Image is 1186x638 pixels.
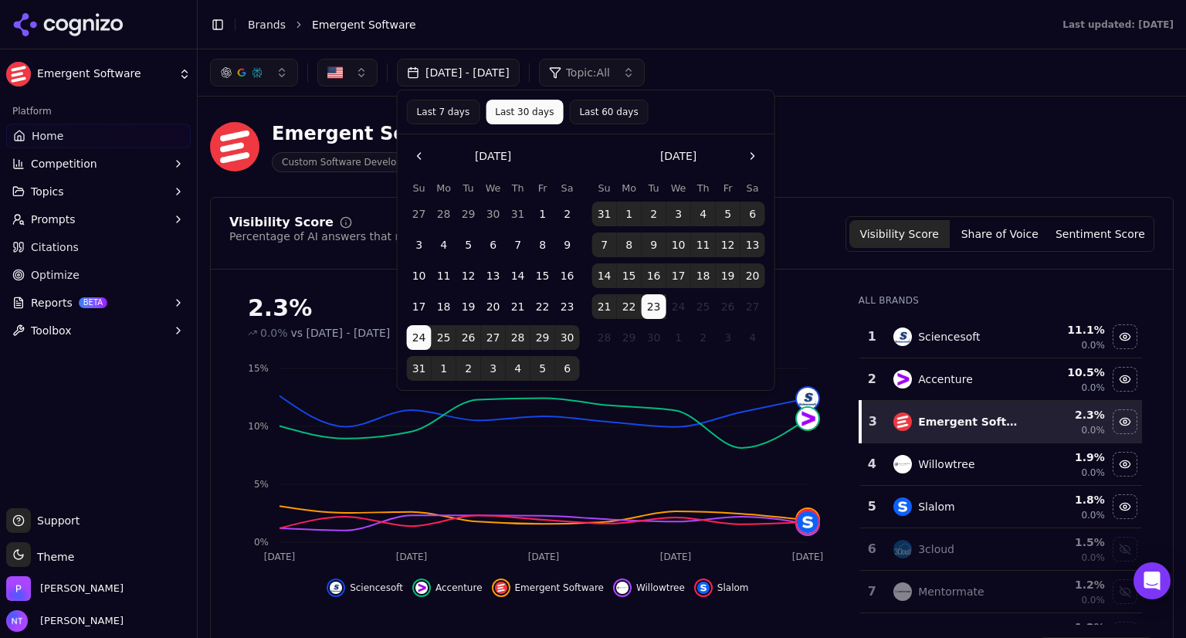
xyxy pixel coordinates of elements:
button: Sunday, August 31st, 2025, selected [592,202,617,226]
img: sciencesoft [330,582,342,594]
button: Go to the Previous Month [407,144,432,168]
img: slalom [697,582,710,594]
button: Friday, August 29th, 2025, selected [530,325,555,350]
div: 7 [866,582,878,601]
button: Thursday, September 4th, 2025, selected [691,202,716,226]
button: Show 3cloud data [1113,537,1137,562]
div: 10.5 % [1033,365,1105,380]
button: Sunday, August 17th, 2025 [407,294,432,319]
img: accenture [797,408,818,429]
tspan: 0% [254,537,269,548]
button: Go to the Next Month [740,144,765,168]
th: Tuesday [642,181,666,195]
button: Share of Voice [950,220,1050,248]
tspan: [DATE] [528,551,560,562]
button: Friday, August 22nd, 2025 [530,294,555,319]
div: 1.8 % [1033,492,1105,507]
button: Hide sciencesoft data [1113,324,1137,349]
div: Sciencesoft [918,329,980,344]
img: willowtree [893,455,912,473]
a: Brands [248,19,286,31]
span: 0.0% [260,325,288,341]
span: 0.0% [1081,382,1105,394]
nav: breadcrumb [248,17,1032,32]
div: 6 [866,540,878,558]
button: Prompts [6,207,191,232]
button: Friday, September 19th, 2025, selected [716,263,740,288]
th: Friday [530,181,555,195]
button: Monday, August 25th, 2025, selected [432,325,456,350]
button: Friday, September 5th, 2025, selected [716,202,740,226]
button: Wednesday, September 17th, 2025, selected [666,263,691,288]
div: 3 [868,412,878,431]
button: Competition [6,151,191,176]
button: Monday, September 8th, 2025, selected [617,232,642,257]
button: Wednesday, August 13th, 2025 [481,263,506,288]
th: Tuesday [456,181,481,195]
div: Emergent Software [918,414,1021,429]
div: 11.1 % [1033,322,1105,338]
span: Perrill [40,582,124,596]
span: Prompts [31,212,76,227]
button: Last 7 days [407,100,480,124]
span: Competition [31,156,97,171]
div: Willowtree [918,456,974,472]
button: Hide willowtree data [613,579,685,597]
tspan: [DATE] [264,551,296,562]
table: September 2025 [592,181,765,350]
img: accenture [415,582,428,594]
button: Monday, July 28th, 2025 [432,202,456,226]
button: Thursday, August 21st, 2025 [506,294,530,319]
span: Emergent Software [37,67,172,81]
div: 4 [866,455,878,473]
tspan: 10% [248,421,269,432]
button: Tuesday, August 19th, 2025 [456,294,481,319]
tr: 5slalomSlalom1.8%0.0%Hide slalom data [860,486,1142,528]
span: Emergent Software [515,582,604,594]
span: Theme [31,551,74,563]
span: [PERSON_NAME] [34,614,124,628]
button: Monday, September 1st, 2025, selected [617,202,642,226]
span: Toolbox [31,323,72,338]
span: vs [DATE] - [DATE] [291,325,391,341]
button: Hide accenture data [1113,367,1137,392]
th: Thursday [691,181,716,195]
img: mentormate [893,582,912,601]
button: Saturday, August 16th, 2025 [555,263,580,288]
span: Emergent Software [312,17,416,32]
img: slalom [893,497,912,516]
button: Wednesday, July 30th, 2025 [481,202,506,226]
div: Percentage of AI answers that mention your brand [229,229,503,244]
button: Saturday, September 6th, 2025, selected [740,202,765,226]
button: Toolbox [6,318,191,343]
button: Sentiment Score [1050,220,1150,248]
img: emergent software [495,582,507,594]
span: Optimize [31,267,80,283]
span: Home [32,128,63,144]
div: Open Intercom Messenger [1133,562,1171,599]
button: Tuesday, August 26th, 2025, selected [456,325,481,350]
button: Tuesday, September 9th, 2025, selected [642,232,666,257]
div: 1.9 % [1033,450,1105,465]
tspan: [DATE] [396,551,428,562]
img: United States [327,65,343,80]
th: Saturday [555,181,580,195]
img: Emergent Software [210,122,259,171]
span: 0.0% [1081,551,1105,564]
button: Wednesday, September 10th, 2025, selected [666,232,691,257]
button: Show mentormate data [1113,579,1137,604]
tr: 2accentureAccenture10.5%0.0%Hide accenture data [860,358,1142,401]
span: BETA [79,297,107,308]
button: Thursday, August 14th, 2025 [506,263,530,288]
button: [DATE] - [DATE] [397,59,520,87]
span: Sciencesoft [350,582,403,594]
img: sciencesoft [797,388,818,409]
span: 0.0% [1081,339,1105,351]
button: Tuesday, July 29th, 2025 [456,202,481,226]
div: Accenture [918,372,973,387]
button: Thursday, September 4th, 2025, selected [506,356,530,381]
button: Saturday, August 23rd, 2025 [555,294,580,319]
th: Wednesday [481,181,506,195]
tr: 1sciencesoftSciencesoft11.1%0.0%Hide sciencesoft data [860,316,1142,358]
button: Friday, September 12th, 2025, selected [716,232,740,257]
